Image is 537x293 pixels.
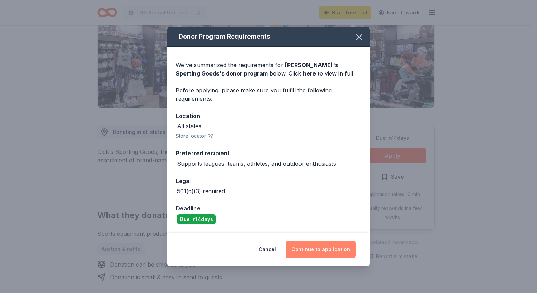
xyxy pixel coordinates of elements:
a: here [303,69,316,78]
button: Store locator [176,132,213,140]
button: Continue to application [286,241,356,258]
div: Legal [176,176,361,185]
div: Donor Program Requirements [167,27,370,47]
div: Due in 14 days [177,214,216,224]
div: Supports leagues, teams, athletes, and outdoor enthusiasts [177,159,336,168]
div: Preferred recipient [176,149,361,158]
div: We've summarized the requirements for below. Click to view in full. [176,61,361,78]
div: 501(c)(3) required [177,187,225,195]
div: All states [177,122,201,130]
button: Cancel [259,241,276,258]
div: Location [176,111,361,121]
div: Deadline [176,204,361,213]
div: Before applying, please make sure you fulfill the following requirements: [176,86,361,103]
